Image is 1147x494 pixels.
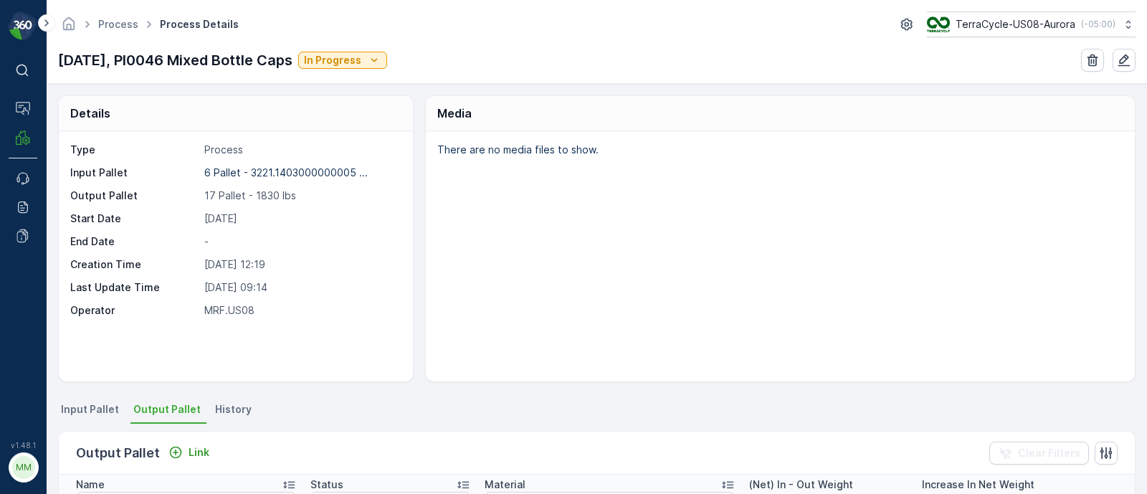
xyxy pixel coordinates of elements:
p: Output Pallet [76,443,160,463]
p: Start Date [70,212,199,226]
button: MM [9,452,37,483]
p: TerraCycle-US08-Aurora [956,17,1075,32]
p: Status [310,478,343,492]
p: - [204,234,397,249]
p: [DATE] 12:19 [204,257,397,272]
p: (Net) In - Out Weight [749,478,853,492]
span: History [215,402,252,417]
p: In Progress [304,53,361,67]
p: Details [70,105,110,122]
button: In Progress [298,52,387,69]
a: Process [98,18,138,30]
img: logo [9,11,37,40]
p: Clear Filters [1018,446,1080,460]
span: Output Pallet [133,402,201,417]
span: Process Details [157,17,242,32]
p: [DATE], PI0046 Mixed Bottle Caps [58,49,292,71]
a: Homepage [61,22,77,34]
p: Media [437,105,472,122]
button: Clear Filters [989,442,1089,465]
p: Input Pallet [70,166,199,180]
div: MM [12,456,35,479]
p: [DATE] 09:14 [204,280,397,295]
p: Output Pallet [70,189,199,203]
p: ( -05:00 ) [1081,19,1115,30]
p: 6 Pallet - 3221.1403000000005 ... [204,166,368,179]
p: Last Update Time [70,280,199,295]
p: Name [76,478,105,492]
p: [DATE] [204,212,397,226]
img: image_ci7OI47.png [927,16,950,32]
p: There are no media files to show. [437,143,1120,157]
p: Type [70,143,199,157]
p: 17 Pallet - 1830 lbs [204,189,397,203]
span: Input Pallet [61,402,119,417]
p: MRF.US08 [204,303,397,318]
p: Operator [70,303,199,318]
p: Link [189,445,209,460]
p: Creation Time [70,257,199,272]
button: Link [163,444,215,461]
p: End Date [70,234,199,249]
p: Increase In Net Weight [922,478,1034,492]
button: TerraCycle-US08-Aurora(-05:00) [927,11,1136,37]
p: Process [204,143,397,157]
span: v 1.48.1 [9,441,37,450]
p: Material [485,478,525,492]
